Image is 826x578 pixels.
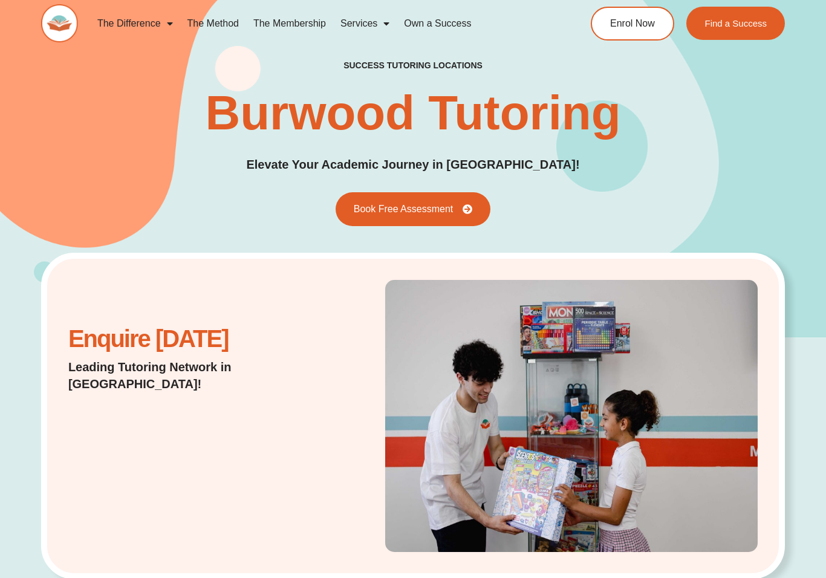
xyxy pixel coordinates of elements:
iframe: Website Lead Form [68,404,276,495]
a: Enrol Now [591,7,674,41]
span: Find a Success [704,19,767,28]
h2: success tutoring locations [343,60,483,71]
span: Enrol Now [610,19,655,28]
h1: Burwood Tutoring [205,89,620,137]
a: Own a Success [397,10,478,37]
a: The Method [180,10,246,37]
nav: Menu [90,10,548,37]
a: The Membership [246,10,333,37]
p: Elevate Your Academic Journey in [GEOGRAPHIC_DATA]! [246,155,579,174]
a: The Difference [90,10,180,37]
a: Services [333,10,397,37]
img: strathfield tutoring [385,280,758,552]
p: Leading Tutoring Network in [GEOGRAPHIC_DATA]! [68,359,313,392]
a: Find a Success [686,7,785,40]
span: Book Free Assessment [354,204,454,214]
a: Book Free Assessment [336,192,491,226]
h2: Enquire [DATE] [68,331,313,346]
